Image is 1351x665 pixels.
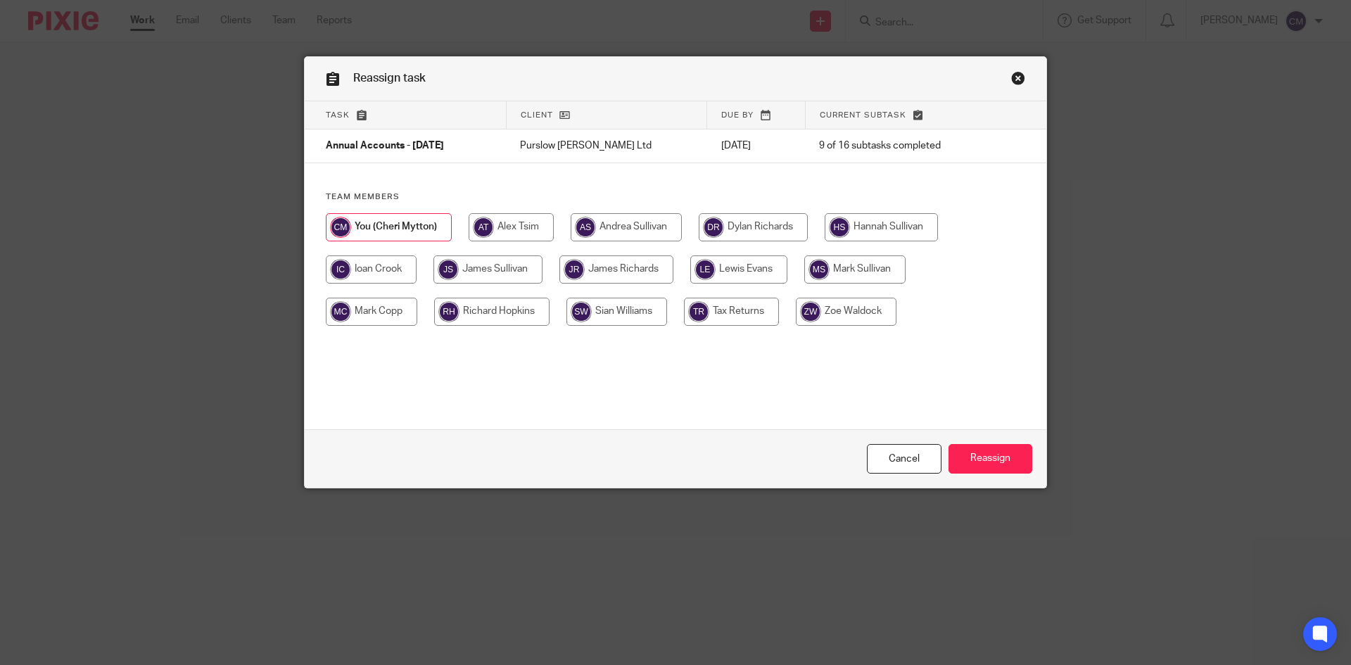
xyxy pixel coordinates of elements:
[721,111,754,119] span: Due by
[326,141,444,151] span: Annual Accounts - [DATE]
[805,129,994,163] td: 9 of 16 subtasks completed
[949,444,1032,474] input: Reassign
[520,139,692,153] p: Purslow [PERSON_NAME] Ltd
[353,72,426,84] span: Reassign task
[1011,71,1025,90] a: Close this dialog window
[521,111,553,119] span: Client
[326,191,1025,203] h4: Team members
[721,139,791,153] p: [DATE]
[326,111,350,119] span: Task
[867,444,941,474] a: Close this dialog window
[820,111,906,119] span: Current subtask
